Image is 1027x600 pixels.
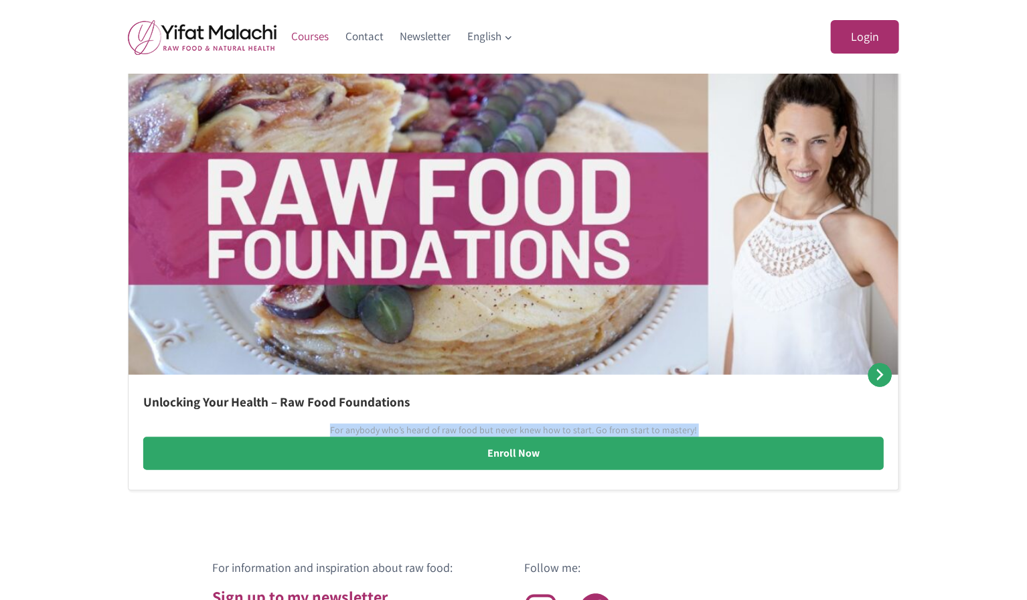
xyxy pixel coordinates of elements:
[283,21,337,53] a: Courses
[524,559,580,577] h6: Follow me:
[129,54,898,375] img: Unlocking Your Health – Raw Food Foundations
[392,21,459,53] a: Newsletter
[212,559,453,577] h6: For information and inspiration about raw food:
[831,20,899,54] a: Login
[143,394,410,411] a: Unlocking Your Health – Raw Food Foundations
[337,21,392,53] a: Contact
[283,21,522,53] nav: Primary Navigation
[128,19,276,55] img: yifat_logo41_en.png
[459,21,522,53] button: Child menu of English
[143,437,884,471] a: Enroll Now: Unlocking Your Health – Raw Food Foundations
[330,424,697,437] p: For anybody who’s heard of raw food but never knew how to start. Go from start to mastery!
